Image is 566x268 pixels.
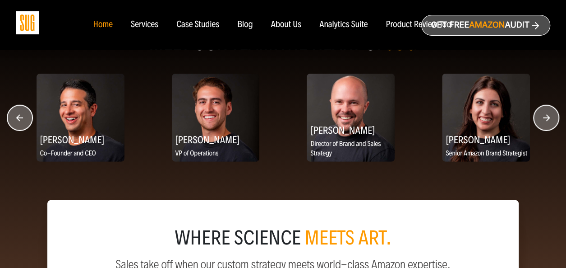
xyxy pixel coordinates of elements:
[172,74,260,162] img: Marco Tejada, VP of Operations
[307,74,395,162] img: Brett Vetter, Director of Brand and Sales Strategy
[37,148,124,160] p: Co-Founder and CEO
[319,20,368,30] a: Analytics Suite
[131,20,158,30] a: Services
[37,74,124,162] img: Evan Kesner, Co-Founder and CEO
[304,226,391,250] span: meets art.
[37,131,124,148] h2: [PERSON_NAME]
[93,20,112,30] a: Home
[172,148,260,160] p: VP of Operations
[176,20,219,30] a: Case Studies
[307,121,395,139] h2: [PERSON_NAME]
[271,20,302,30] a: About Us
[442,74,530,162] img: Meridith Andrew, Senior Amazon Brand Strategist
[307,139,395,160] p: Director of Brand and Sales Strategy
[69,229,497,247] div: where science
[237,20,253,30] a: Blog
[442,131,530,148] h2: [PERSON_NAME]
[469,20,505,30] span: Amazon
[386,20,452,30] a: Product Review Tool
[421,15,550,36] a: Get freeAmazonAudit
[16,11,39,34] img: Sug
[442,148,530,160] p: Senior Amazon Brand Strategist
[172,131,260,148] h2: [PERSON_NAME]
